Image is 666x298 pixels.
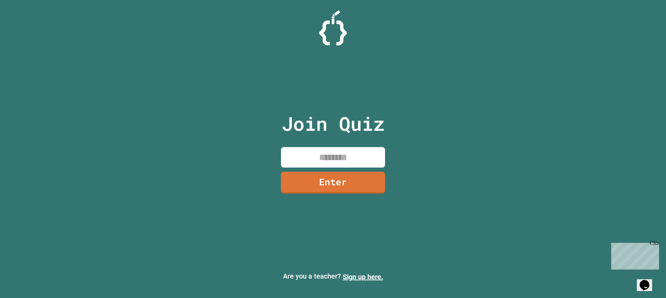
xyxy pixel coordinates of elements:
img: Logo.svg [319,10,347,45]
p: Are you a teacher? [6,271,660,282]
iframe: chat widget [608,240,659,270]
iframe: chat widget [637,270,659,291]
a: Sign up here. [343,273,383,281]
p: Join Quiz [282,109,385,138]
a: Enter [281,172,385,194]
div: Chat with us now!Close [3,3,48,44]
